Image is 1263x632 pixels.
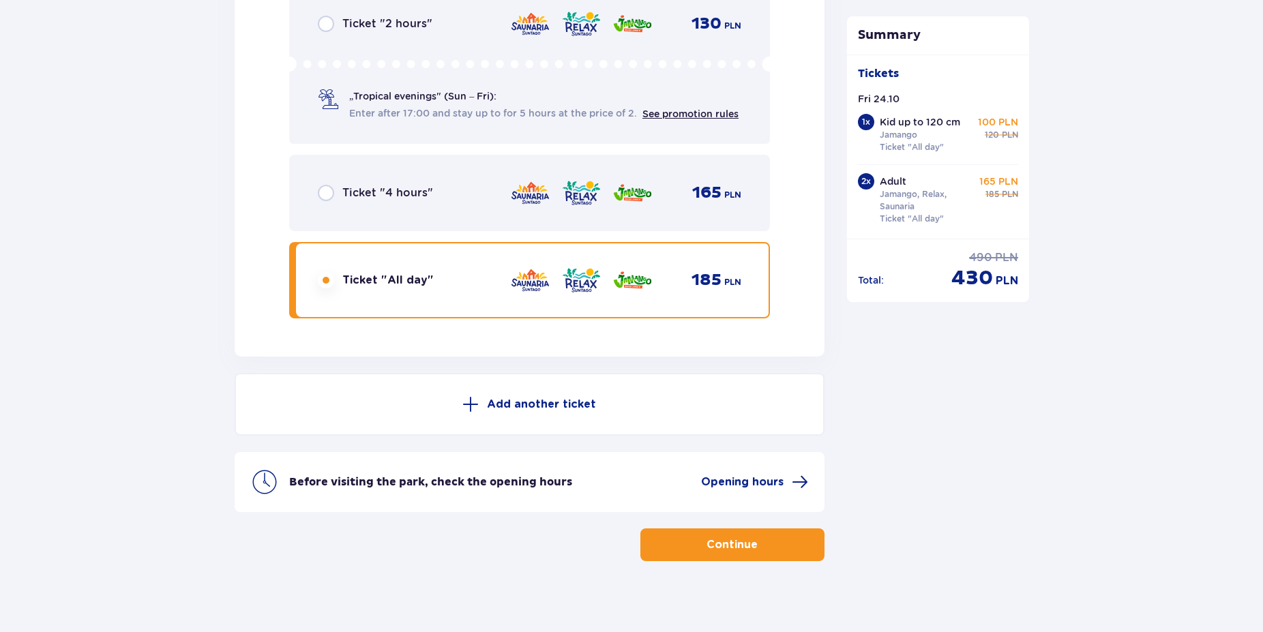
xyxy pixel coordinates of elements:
[978,115,1018,129] p: 100 PLN
[342,273,434,288] span: Ticket "All day"
[979,175,1018,188] p: 165 PLN
[858,114,874,130] div: 1 x
[510,10,550,38] img: Saunaria
[561,179,601,207] img: Relax
[701,474,808,490] a: Opening hours
[985,129,999,141] span: 120
[692,183,722,203] span: 165
[561,266,601,295] img: Relax
[640,528,824,561] button: Continue
[996,273,1018,288] span: PLN
[880,213,944,225] p: Ticket "All day"
[342,16,432,31] span: Ticket "2 hours"
[707,537,758,552] p: Continue
[847,27,1030,44] p: Summary
[561,10,601,38] img: Relax
[880,188,974,213] p: Jamango, Relax, Saunaria
[235,373,824,436] button: Add another ticket
[612,266,653,295] img: Jamango
[692,14,722,34] span: 130
[880,141,944,153] p: Ticket "All day"
[701,475,784,490] span: Opening hours
[985,188,999,200] span: 185
[995,250,1018,265] span: PLN
[858,273,884,287] p: Total :
[724,20,741,32] span: PLN
[880,129,917,141] p: Jamango
[612,179,653,207] img: Jamango
[510,266,550,295] img: Saunaria
[289,475,572,490] p: Before visiting the park, check the opening hours
[692,270,722,290] span: 185
[724,276,741,288] span: PLN
[487,397,596,412] p: Add another ticket
[510,179,550,207] img: Saunaria
[880,175,906,188] p: Adult
[342,185,433,200] span: Ticket "4 hours"
[969,250,992,265] span: 490
[858,92,900,106] p: Fri 24.10
[724,189,741,201] span: PLN
[349,89,496,103] span: „Tropical evenings" (Sun – Fri):
[858,173,874,190] div: 2 x
[349,106,637,120] span: Enter after 17:00 and stay up to for 5 hours at the price of 2.
[612,10,653,38] img: Jamango
[880,115,960,129] p: Kid up to 120 cm
[642,108,739,119] a: See promotion rules
[1002,129,1018,141] span: PLN
[951,265,993,291] span: 430
[1002,188,1018,200] span: PLN
[858,66,899,81] p: Tickets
